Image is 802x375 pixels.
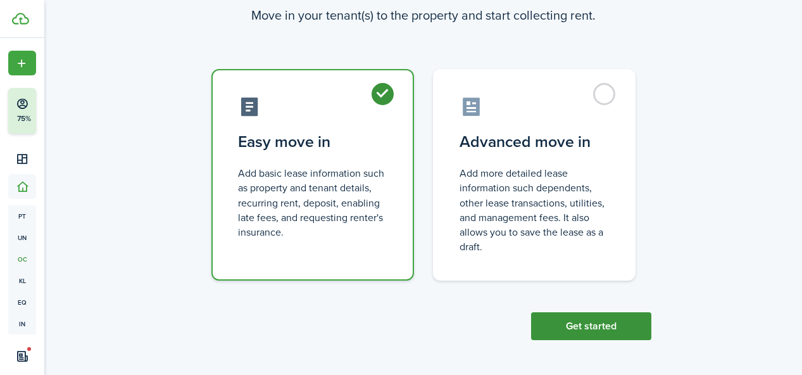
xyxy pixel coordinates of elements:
[16,113,32,124] p: 75%
[12,13,29,25] img: TenantCloud
[8,291,36,313] a: eq
[531,312,651,340] button: Get started
[196,6,651,25] wizard-step-header-description: Move in your tenant(s) to the property and start collecting rent.
[8,248,36,270] a: oc
[460,130,609,153] control-radio-card-title: Advanced move in
[460,166,609,254] control-radio-card-description: Add more detailed lease information such dependents, other lease transactions, utilities, and man...
[8,313,36,334] a: in
[8,51,36,75] button: Open menu
[238,166,387,239] control-radio-card-description: Add basic lease information such as property and tenant details, recurring rent, deposit, enablin...
[8,270,36,291] a: kl
[8,205,36,227] a: pt
[238,130,387,153] control-radio-card-title: Easy move in
[8,227,36,248] a: un
[8,88,113,134] button: 75%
